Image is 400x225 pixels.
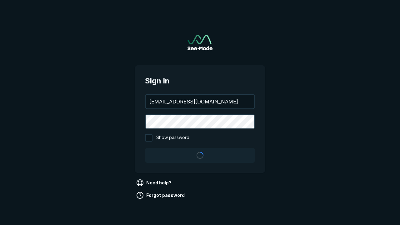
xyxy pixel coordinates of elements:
a: Go to sign in [187,35,212,50]
a: Need help? [135,178,174,188]
input: your@email.com [146,95,254,108]
img: See-Mode Logo [187,35,212,50]
span: Show password [156,134,189,142]
span: Sign in [145,75,255,87]
a: Forgot password [135,190,187,200]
